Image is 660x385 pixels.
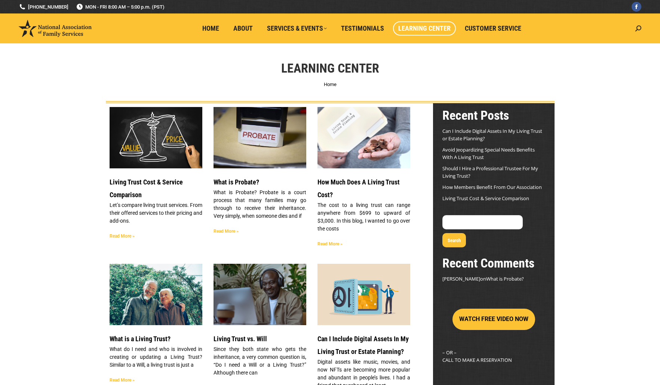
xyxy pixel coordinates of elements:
p: Let’s compare living trust services. From their offered services to their pricing and add-ons. [110,201,202,225]
a: About [228,21,258,36]
a: How Members Benefit From Our Association [442,184,542,190]
a: What is Probate? [486,275,524,282]
a: Header Image Happy Family. WHAT IS A LIVING TRUST? [110,264,202,325]
span: Services & Events [267,24,327,33]
h2: Recent Comments [442,255,545,271]
p: What is Probate? Probate is a court process that many families may go through to receive their in... [214,189,306,220]
button: Search [442,233,466,247]
a: What is a Living Trust? [110,335,171,343]
a: What is Probate? [214,107,306,168]
a: Can I Include Digital Assets In My Living Trust or Estate Planning? [317,335,409,355]
span: [PERSON_NAME] [442,275,480,282]
a: Home [197,21,224,36]
a: Avoid Jeopardizing Special Needs Benefits With A Living Trust [442,146,535,161]
a: Living Trust Cost & Service Comparison [110,178,183,199]
a: Testimonials [336,21,389,36]
a: [PHONE_NUMBER] [19,3,68,10]
span: MON - FRI 8:00 AM – 5:00 p.m. (PST) [76,3,165,10]
span: Customer Service [465,24,521,33]
a: What is Probate? [214,178,259,186]
a: Living Trust Service and Price Comparison Blog Image [110,107,202,168]
a: Read more about How Much Does A Living Trust Cost? [317,241,343,247]
span: Testimonials [341,24,384,33]
a: Customer Service [460,21,527,36]
a: Facebook page opens in new window [632,2,641,12]
p: – OR – CALL TO MAKE A RESERVATION [442,349,545,364]
a: Home [324,82,337,87]
a: Should I Hire a Professional Trustee For My Living Trust? [442,165,538,179]
footer: on [442,275,545,282]
a: LIVING TRUST VS. WILL [214,264,306,325]
img: Living Trust Service and Price Comparison Blog Image [109,107,203,169]
a: How Much Does A Living Trust Cost? [317,178,400,199]
img: Header Image Happy Family. WHAT IS A LIVING TRUST? [109,263,203,326]
img: LIVING TRUST VS. WILL [213,263,307,326]
span: Learning Center [398,24,451,33]
p: Since they both state who gets the inheritance, a very common question is, “Do I need a Will or a... [214,345,306,377]
p: What do I need and who is involved in creating or updating a Living Trust? Similar to a Will, a l... [110,345,202,369]
a: WATCH FREE VIDEO NOW [452,316,535,323]
img: National Association of Family Services [19,20,92,37]
h1: Learning Center [281,60,379,76]
img: What is Probate? [213,107,307,169]
a: Learning Center [393,21,456,36]
a: Read more about Living Trust Cost & Service Comparison [110,233,135,239]
p: The cost to a living trust can range anywhere from $699 to upward of $3,000. In this blog, I want... [317,201,410,233]
a: Can I Include Digital Assets In My Living Trust or Estate Planning? [442,128,542,142]
span: Home [202,24,219,33]
img: Secure Your DIgital Assets [317,263,411,326]
span: About [233,24,253,33]
a: Living Trust Cost [317,107,410,168]
a: Read more about What is a Living Trust? [110,378,135,383]
h2: Recent Posts [442,107,545,123]
a: Read more about What is Probate? [214,229,239,234]
a: Living Trust Cost & Service Comparison [442,195,529,202]
a: Secure Your DIgital Assets [317,264,410,325]
a: Living Trust vs. Will [214,335,267,343]
img: Living Trust Cost [317,102,411,173]
button: WATCH FREE VIDEO NOW [452,309,535,330]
